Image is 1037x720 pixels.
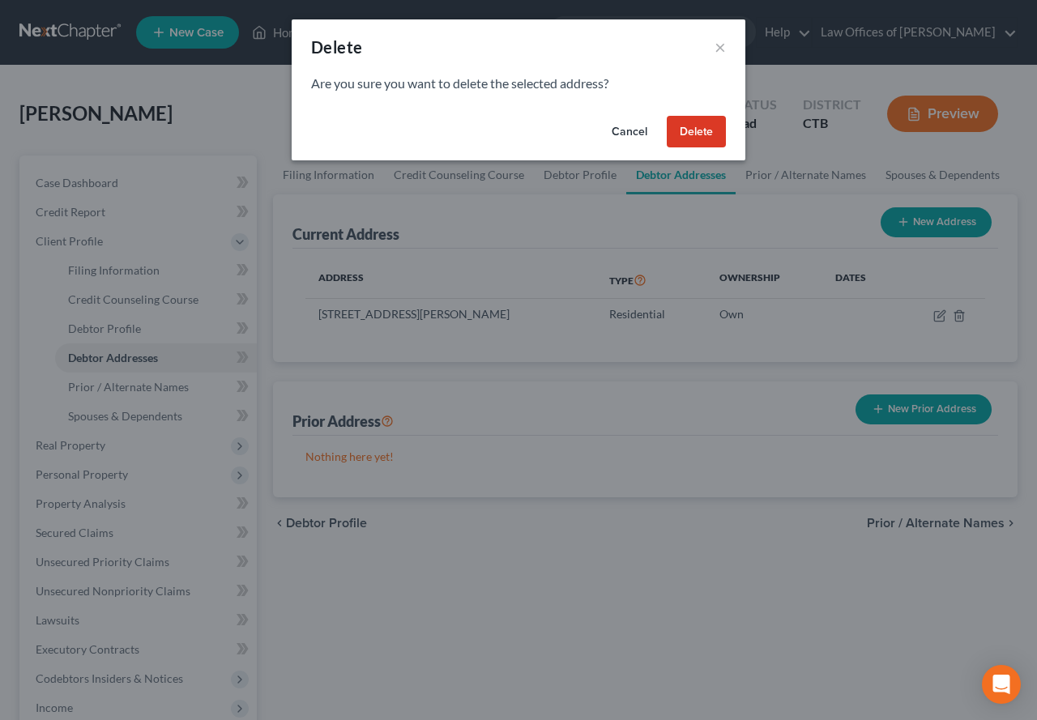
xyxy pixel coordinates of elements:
[311,75,726,93] p: Are you sure you want to delete the selected address?
[715,37,726,57] button: ×
[311,36,362,58] div: Delete
[667,116,726,148] button: Delete
[599,116,660,148] button: Cancel
[982,665,1021,704] div: Open Intercom Messenger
